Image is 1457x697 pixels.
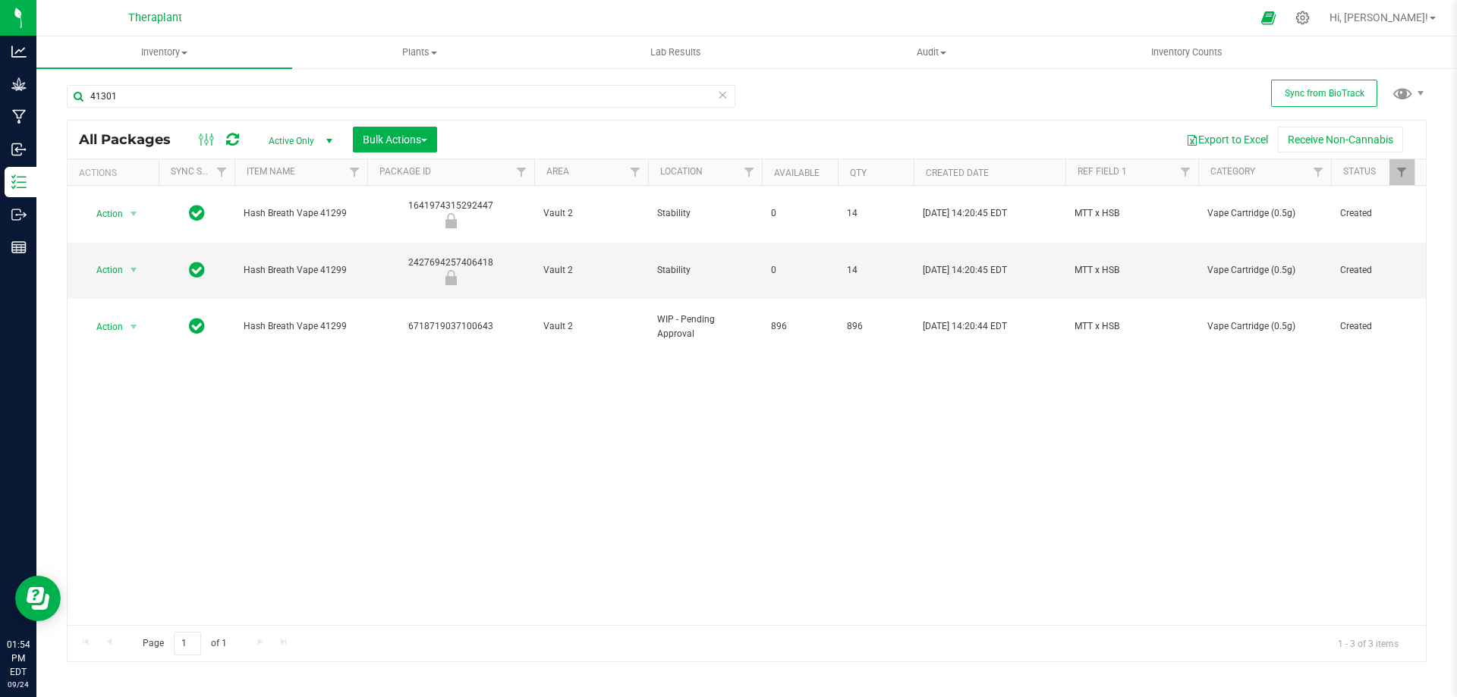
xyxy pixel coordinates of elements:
[548,36,804,68] a: Lab Results
[737,159,762,185] a: Filter
[365,319,537,334] div: 6718719037100643
[1078,166,1127,177] a: Ref Field 1
[1173,159,1198,185] a: Filter
[804,36,1059,68] a: Audit
[244,319,358,334] span: Hash Breath Vape 41299
[1389,159,1415,185] a: Filter
[11,207,27,222] inline-svg: Outbound
[293,46,547,59] span: Plants
[847,206,905,221] span: 14
[7,638,30,679] p: 01:54 PM EDT
[36,36,292,68] a: Inventory
[847,263,905,278] span: 14
[209,159,234,185] a: Filter
[1176,127,1278,152] button: Export to Excel
[1075,263,1189,278] span: MTT x HSB
[247,166,295,177] a: Item Name
[546,166,569,177] a: Area
[244,206,358,221] span: Hash Breath Vape 41299
[771,319,829,334] span: 896
[1340,263,1405,278] span: Created
[7,679,30,690] p: 09/24
[1210,166,1255,177] a: Category
[1278,127,1403,152] button: Receive Non-Cannabis
[83,203,124,224] span: Action
[804,46,1059,59] span: Audit
[923,206,1007,221] span: [DATE] 14:20:45 EDT
[923,263,1007,278] span: [DATE] 14:20:45 EDT
[847,319,905,334] span: 896
[1131,46,1243,59] span: Inventory Counts
[171,166,229,177] a: Sync Status
[363,133,427,146] span: Bulk Actions
[67,85,735,108] input: Search Package ID, Item Name, SKU, Lot or Part Number...
[128,11,182,24] span: Theraplant
[771,206,829,221] span: 0
[1340,206,1405,221] span: Created
[174,632,201,655] input: 1
[189,203,205,224] span: In Sync
[1271,80,1377,107] button: Sync from BioTrack
[657,263,753,278] span: Stability
[630,46,722,59] span: Lab Results
[15,576,61,621] iframe: Resource center
[365,213,537,228] div: Newly Received
[660,166,703,177] a: Location
[623,159,648,185] a: Filter
[657,206,753,221] span: Stability
[717,85,728,105] span: Clear
[1306,159,1331,185] a: Filter
[1343,166,1376,177] a: Status
[1207,206,1322,221] span: Vape Cartridge (0.5g)
[926,168,989,178] a: Created Date
[509,159,534,185] a: Filter
[365,199,537,228] div: 1641974315292447
[292,36,548,68] a: Plants
[379,166,431,177] a: Package ID
[1326,632,1411,655] span: 1 - 3 of 3 items
[1293,11,1312,25] div: Manage settings
[1207,319,1322,334] span: Vape Cartridge (0.5g)
[850,168,867,178] a: Qty
[923,319,1007,334] span: [DATE] 14:20:44 EDT
[36,46,292,59] span: Inventory
[79,168,153,178] div: Actions
[771,263,829,278] span: 0
[1285,88,1364,99] span: Sync from BioTrack
[1075,206,1189,221] span: MTT x HSB
[1207,263,1322,278] span: Vape Cartridge (0.5g)
[342,159,367,185] a: Filter
[774,168,820,178] a: Available
[11,77,27,92] inline-svg: Grow
[1075,319,1189,334] span: MTT x HSB
[130,632,239,655] span: Page of 1
[189,316,205,337] span: In Sync
[11,174,27,190] inline-svg: Inventory
[1340,319,1405,334] span: Created
[11,142,27,157] inline-svg: Inbound
[124,203,143,224] span: select
[124,259,143,281] span: select
[79,131,186,148] span: All Packages
[543,263,639,278] span: Vault 2
[365,256,537,285] div: 2427694257406418
[11,44,27,59] inline-svg: Analytics
[11,240,27,255] inline-svg: Reports
[83,259,124,281] span: Action
[365,270,537,285] div: Newly Received
[244,263,358,278] span: Hash Breath Vape 41299
[353,127,437,152] button: Bulk Actions
[543,206,639,221] span: Vault 2
[1330,11,1428,24] span: Hi, [PERSON_NAME]!
[189,259,205,281] span: In Sync
[543,319,639,334] span: Vault 2
[11,109,27,124] inline-svg: Manufacturing
[83,316,124,338] span: Action
[1251,3,1285,33] span: Open Ecommerce Menu
[1059,36,1315,68] a: Inventory Counts
[124,316,143,338] span: select
[657,312,753,341] span: WIP - Pending Approval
